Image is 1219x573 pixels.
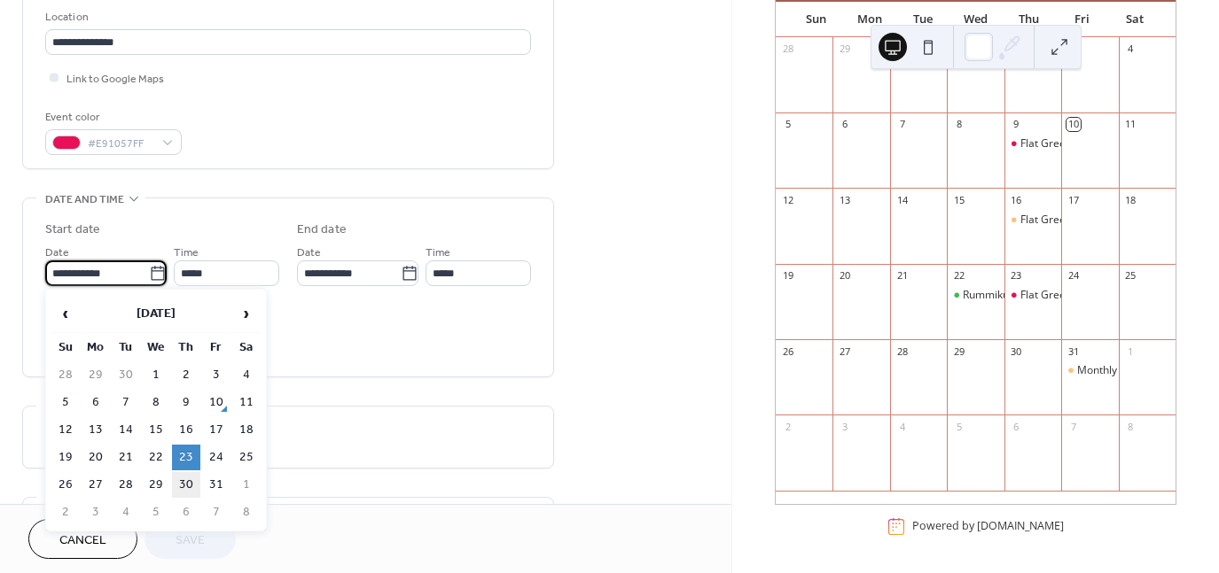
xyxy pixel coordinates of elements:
[1124,269,1137,283] div: 25
[952,193,965,206] div: 15
[838,345,851,358] div: 27
[1067,269,1080,283] div: 24
[1124,345,1137,358] div: 1
[895,193,909,206] div: 14
[45,221,100,239] div: Start date
[1067,193,1080,206] div: 17
[977,519,1064,534] a: [DOMAIN_NAME]
[1010,118,1023,131] div: 9
[82,295,231,333] th: [DATE]
[66,70,164,89] span: Link to Google Maps
[895,269,909,283] div: 21
[45,244,69,262] span: Date
[781,345,794,358] div: 26
[895,345,909,358] div: 28
[895,420,909,433] div: 4
[142,445,170,470] td: 22
[174,244,199,262] span: Time
[1010,193,1023,206] div: 16
[838,43,851,56] div: 29
[202,390,231,415] td: 10
[949,2,1003,37] div: Wed
[51,362,80,388] td: 28
[59,531,106,550] span: Cancel
[1108,2,1161,37] div: Sat
[1004,136,1061,151] div: Flat Green Bowling
[1067,420,1080,433] div: 7
[142,390,170,415] td: 8
[51,335,80,360] th: Su
[51,499,80,525] td: 2
[232,362,261,388] td: 4
[232,335,261,360] th: Sa
[426,244,450,262] span: Time
[1010,420,1023,433] div: 6
[112,362,140,388] td: 30
[112,390,140,415] td: 7
[781,269,794,283] div: 19
[202,417,231,443] td: 17
[142,417,170,443] td: 15
[963,288,1015,303] div: Rummikub
[947,288,1004,303] div: Rummikub
[112,445,140,470] td: 21
[952,345,965,358] div: 29
[232,417,261,443] td: 18
[45,108,178,127] div: Event color
[1124,193,1137,206] div: 18
[172,417,200,443] td: 16
[202,499,231,525] td: 7
[838,420,851,433] div: 3
[172,499,200,525] td: 6
[1124,118,1137,131] div: 11
[82,390,110,415] td: 6
[202,362,231,388] td: 3
[202,445,231,470] td: 24
[82,362,110,388] td: 29
[172,472,200,498] td: 30
[28,519,137,559] button: Cancel
[142,362,170,388] td: 1
[142,335,170,360] th: We
[895,118,909,131] div: 7
[82,472,110,498] td: 27
[1077,363,1149,378] div: Monthly Lunch
[172,390,200,415] td: 9
[781,420,794,433] div: 2
[51,417,80,443] td: 12
[142,472,170,498] td: 29
[1020,213,1104,228] div: Flat Green Bowls
[781,43,794,56] div: 28
[82,445,110,470] td: 20
[1124,420,1137,433] div: 8
[232,499,261,525] td: 8
[952,269,965,283] div: 22
[112,417,140,443] td: 14
[112,499,140,525] td: 4
[1020,136,1114,151] div: Flat Green Bowling
[112,335,140,360] th: Tu
[952,118,965,131] div: 8
[297,244,321,262] span: Date
[172,445,200,470] td: 23
[112,472,140,498] td: 28
[838,269,851,283] div: 20
[142,499,170,525] td: 5
[82,335,110,360] th: Mo
[232,472,261,498] td: 1
[202,472,231,498] td: 31
[1020,288,1114,303] div: Flat Green Bowling
[1010,269,1023,283] div: 23
[82,499,110,525] td: 3
[52,296,79,331] span: ‹
[1055,2,1108,37] div: Fri
[790,2,843,37] div: Sun
[1004,213,1061,228] div: Flat Green Bowls
[232,445,261,470] td: 25
[1067,118,1080,131] div: 10
[45,190,124,209] span: Date and time
[843,2,896,37] div: Mon
[1002,2,1055,37] div: Thu
[297,221,347,239] div: End date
